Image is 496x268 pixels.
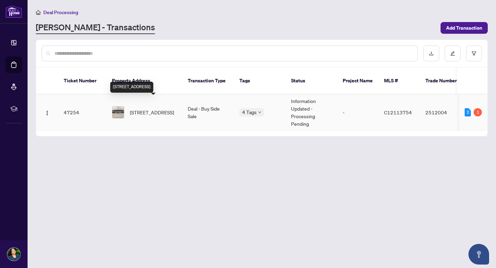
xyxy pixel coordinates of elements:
[450,51,455,56] span: edit
[286,68,337,94] th: Status
[258,111,261,114] span: down
[384,109,412,115] span: C12113754
[36,22,155,34] a: [PERSON_NAME] - Transactions
[465,108,471,116] div: 2
[36,10,41,15] span: home
[286,94,337,131] td: Information Updated - Processing Pending
[420,94,468,131] td: 2512004
[445,45,461,61] button: edit
[420,68,468,94] th: Trade Number
[44,110,50,116] img: Logo
[337,94,379,131] td: -
[423,45,439,61] button: download
[7,248,20,261] img: Profile Icon
[182,68,234,94] th: Transaction Type
[379,68,420,94] th: MLS #
[6,5,22,18] img: logo
[58,68,106,94] th: Ticket Number
[110,82,153,93] div: [STREET_ADDRESS]
[474,108,482,116] div: 1
[472,51,476,56] span: filter
[106,68,182,94] th: Property Address
[337,68,379,94] th: Project Name
[182,94,234,131] td: Deal - Buy Side Sale
[42,107,53,118] button: Logo
[468,244,489,265] button: Open asap
[446,22,482,33] span: Add Transaction
[130,109,174,116] span: [STREET_ADDRESS]
[242,108,257,116] span: 4 Tags
[112,106,124,118] img: thumbnail-img
[441,22,488,34] button: Add Transaction
[43,9,78,16] span: Deal Processing
[58,94,106,131] td: 47254
[466,45,482,61] button: filter
[234,68,286,94] th: Tags
[429,51,434,56] span: download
